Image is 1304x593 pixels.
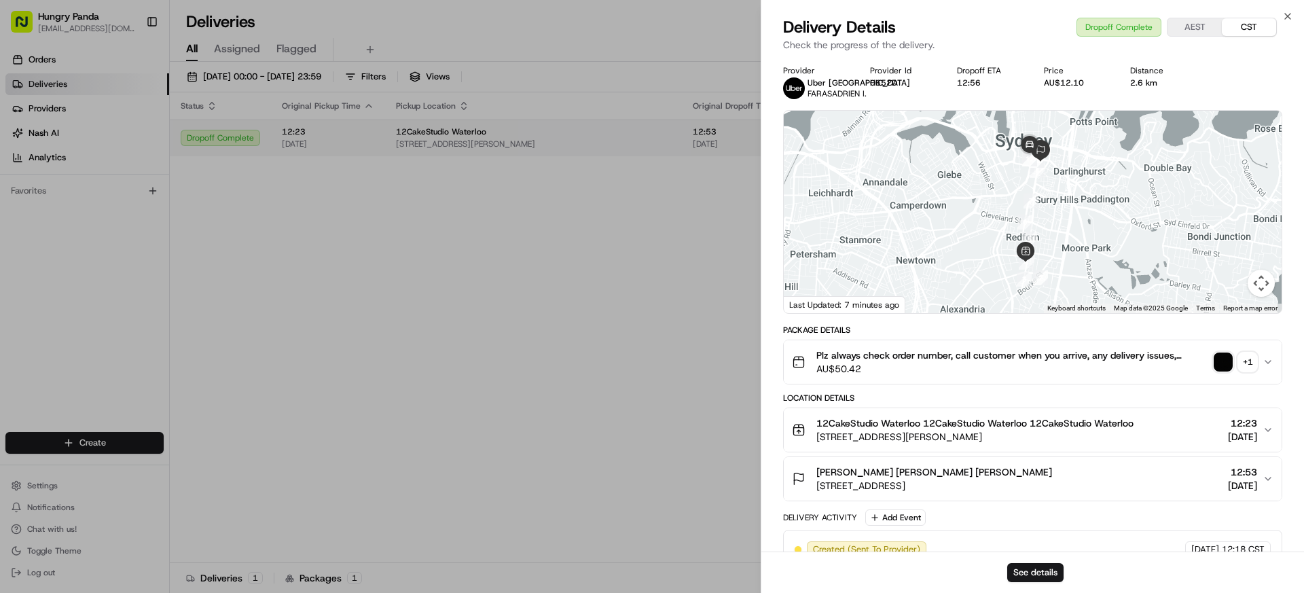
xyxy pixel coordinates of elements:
[1044,65,1109,76] div: Price
[813,543,920,556] span: Created (Sent To Provider)
[1130,65,1195,76] div: Distance
[135,337,164,347] span: Pylon
[35,88,224,102] input: Clear
[816,362,1208,376] span: AU$50.42
[27,304,104,317] span: Knowledge Base
[115,305,126,316] div: 💻
[27,211,38,222] img: 1736555255976-a54dd68f-1ca7-489b-9aae-adbdc363a1c4
[120,211,152,221] span: 8月19日
[14,54,247,76] p: Welcome 👋
[1191,543,1219,556] span: [DATE]
[808,77,910,88] span: Uber [GEOGRAPHIC_DATA]
[1033,270,1048,285] div: 2
[96,336,164,347] a: Powered byPylon
[1044,77,1109,88] div: AU$12.10
[1130,77,1195,88] div: 2.6 km
[816,430,1134,444] span: [STREET_ADDRESS][PERSON_NAME]
[1022,232,1037,247] div: 5
[1214,353,1233,372] img: photo_proof_of_pickup image
[231,134,247,150] button: Start new chat
[14,130,38,154] img: 1736555255976-a54dd68f-1ca7-489b-9aae-adbdc363a1c4
[783,65,848,76] div: Provider
[1167,18,1222,36] button: AEST
[1017,215,1032,230] div: 6
[783,38,1282,52] p: Check the progress of the delivery.
[128,304,218,317] span: API Documentation
[61,143,187,154] div: We're available if you need us!
[787,295,832,313] img: Google
[783,16,896,38] span: Delivery Details
[783,325,1282,336] div: Package Details
[1196,304,1215,312] a: Terms (opens in new tab)
[783,77,805,99] img: uber-new-logo.jpeg
[1222,543,1265,556] span: 12:18 CST
[1019,255,1034,270] div: 4
[14,198,35,219] img: Bea Lacdao
[14,305,24,316] div: 📗
[1222,18,1276,36] button: CST
[957,65,1022,76] div: Dropoff ETA
[52,247,84,258] span: 8月15日
[8,298,109,323] a: 📗Knowledge Base
[783,512,857,523] div: Delivery Activity
[29,130,53,154] img: 1753817452368-0c19585d-7be3-40d9-9a41-2dc781b3d1eb
[808,88,867,99] span: FARASADRIEN I.
[1114,304,1188,312] span: Map data ©2025 Google
[1022,151,1037,166] div: 12
[109,298,223,323] a: 💻API Documentation
[1223,304,1278,312] a: Report a map error
[870,65,935,76] div: Provider Id
[870,77,897,88] button: 0652D
[787,295,832,313] a: Open this area in Google Maps (opens a new window)
[1030,163,1045,178] div: 8
[211,174,247,190] button: See all
[1007,563,1064,582] button: See details
[1228,430,1257,444] span: [DATE]
[816,465,1052,479] span: [PERSON_NAME] [PERSON_NAME] [PERSON_NAME]
[1228,416,1257,430] span: 12:23
[1228,479,1257,492] span: [DATE]
[45,247,50,258] span: •
[1214,353,1257,372] button: photo_proof_of_pickup image+1
[784,457,1282,501] button: [PERSON_NAME] [PERSON_NAME] [PERSON_NAME][STREET_ADDRESS]12:53[DATE]
[816,348,1208,362] span: Plz always check order number, call customer when you arrive, any delivery issues, Contact WhatsA...
[784,340,1282,384] button: Plz always check order number, call customer when you arrive, any delivery issues, Contact WhatsA...
[865,509,926,526] button: Add Event
[783,393,1282,403] div: Location Details
[1238,353,1257,372] div: + 1
[1017,272,1032,287] div: 3
[1047,304,1106,313] button: Keyboard shortcuts
[113,211,117,221] span: •
[784,408,1282,452] button: 12CakeStudio Waterloo 12CakeStudio Waterloo 12CakeStudio Waterloo[STREET_ADDRESS][PERSON_NAME]12:...
[1228,465,1257,479] span: 12:53
[61,130,223,143] div: Start new chat
[1248,270,1275,297] button: Map camera controls
[784,296,905,313] div: Last Updated: 7 minutes ago
[14,177,91,187] div: Past conversations
[957,77,1022,88] div: 12:56
[816,416,1134,430] span: 12CakeStudio Waterloo 12CakeStudio Waterloo 12CakeStudio Waterloo
[42,211,110,221] span: [PERSON_NAME]
[816,479,1052,492] span: [STREET_ADDRESS]
[1024,194,1038,209] div: 7
[14,14,41,41] img: Nash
